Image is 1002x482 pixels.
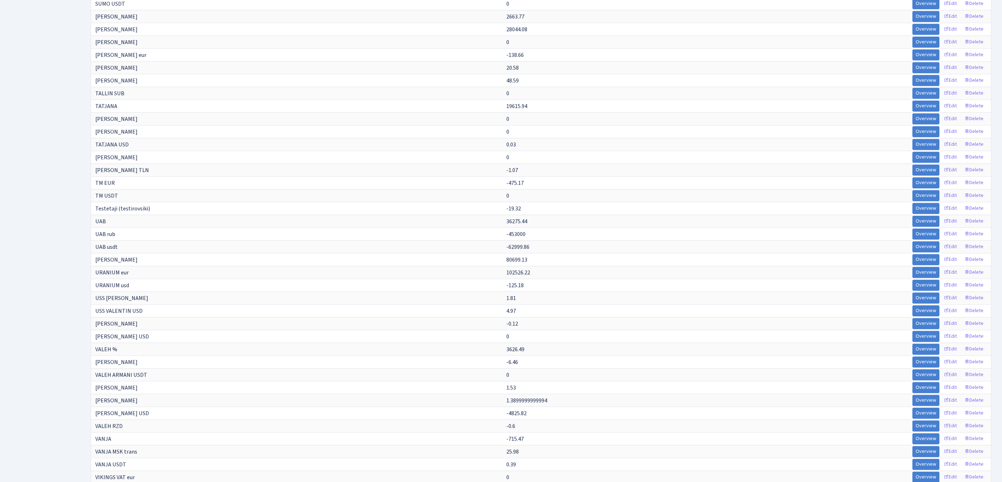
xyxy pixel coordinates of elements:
span: 36275.44 [506,218,527,225]
span: [PERSON_NAME] eur [95,51,146,59]
a: Overview [912,24,939,35]
a: Delete [961,305,987,316]
span: 1.81 [506,294,516,302]
a: Delete [961,369,987,380]
a: Overview [912,369,939,380]
a: Edit [940,408,960,419]
a: Overview [912,241,939,252]
span: -475.17 [506,179,524,187]
span: 3626.49 [506,346,524,353]
a: Delete [961,62,987,73]
span: [PERSON_NAME] [95,115,138,123]
span: -715.47 [506,435,524,443]
a: Delete [961,139,987,150]
span: [PERSON_NAME] [95,38,138,46]
a: Overview [912,280,939,291]
a: Edit [940,126,960,137]
a: Delete [961,88,987,99]
span: 0 [506,473,509,481]
a: Overview [912,139,939,150]
span: -4825.82 [506,409,527,417]
span: -6.46 [506,358,518,366]
a: Edit [940,152,960,163]
span: 0 [506,154,509,161]
span: 0.03 [506,141,516,149]
a: Delete [961,229,987,240]
a: Delete [961,331,987,342]
span: -0.12 [506,320,518,328]
span: VALEH ARMANI USDT [95,371,147,379]
a: Overview [912,254,939,265]
span: 0 [506,333,509,341]
span: 20.58 [506,64,519,72]
span: 25.98 [506,448,519,456]
a: Edit [940,88,960,99]
a: Edit [940,190,960,201]
a: Edit [940,433,960,444]
span: USS [PERSON_NAME] [95,294,148,302]
a: Delete [961,357,987,368]
a: Overview [912,75,939,86]
a: Overview [912,446,939,457]
a: Overview [912,229,939,240]
span: 0 [506,115,509,123]
span: [PERSON_NAME] [95,154,138,161]
span: 0 [506,128,509,136]
a: Overview [912,101,939,112]
a: Delete [961,190,987,201]
span: [PERSON_NAME] [95,128,138,136]
a: Overview [912,382,939,393]
span: URANIUM usd [95,282,129,289]
a: Edit [940,254,960,265]
a: Edit [940,331,960,342]
span: 0 [506,371,509,379]
a: Edit [940,216,960,227]
span: 0 [506,90,509,97]
span: VALEH RZD [95,422,123,430]
a: Edit [940,49,960,60]
span: [PERSON_NAME] [95,77,138,85]
a: Delete [961,216,987,227]
span: 0.39 [506,461,516,468]
span: VANJA USDT [95,461,126,468]
a: Overview [912,177,939,188]
span: 19615.94 [506,102,527,110]
a: Overview [912,152,939,163]
span: 1.3899999999994 [506,397,547,405]
span: 48.59 [506,77,519,85]
span: VIKINGS VAT eur [95,473,135,481]
a: Delete [961,267,987,278]
a: Edit [940,113,960,124]
span: -62999.86 [506,243,529,251]
a: Delete [961,408,987,419]
a: Overview [912,126,939,137]
a: Overview [912,49,939,60]
a: Edit [940,395,960,406]
span: 0 [506,192,509,200]
a: Edit [940,203,960,214]
span: [PERSON_NAME] [95,13,138,21]
a: Overview [912,331,939,342]
a: Edit [940,293,960,304]
span: [PERSON_NAME] USD [95,409,149,417]
span: [PERSON_NAME] [95,384,138,392]
span: 28044.08 [506,26,527,33]
span: UAB [95,218,106,225]
a: Delete [961,395,987,406]
a: Delete [961,177,987,188]
span: [PERSON_NAME] [95,256,138,264]
a: Edit [940,446,960,457]
span: 0 [506,38,509,46]
a: Edit [940,229,960,240]
a: Delete [961,126,987,137]
span: TATJANA [95,102,117,110]
span: 80699.13 [506,256,527,264]
a: Overview [912,165,939,176]
span: VANJA [95,435,111,443]
a: Overview [912,305,939,316]
a: Edit [940,459,960,470]
a: Delete [961,241,987,252]
a: Overview [912,395,939,406]
a: Delete [961,11,987,22]
a: Overview [912,267,939,278]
